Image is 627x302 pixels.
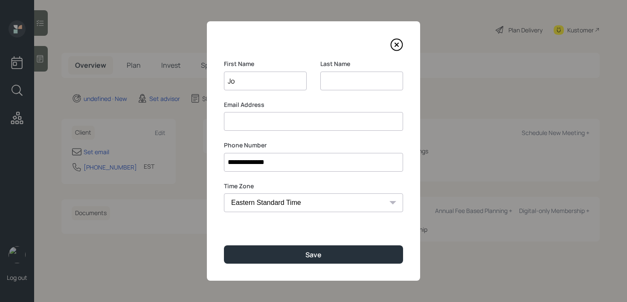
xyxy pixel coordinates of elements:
[224,245,403,264] button: Save
[320,60,403,68] label: Last Name
[224,60,307,68] label: First Name
[305,250,322,259] div: Save
[224,101,403,109] label: Email Address
[224,182,403,190] label: Time Zone
[224,141,403,150] label: Phone Number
